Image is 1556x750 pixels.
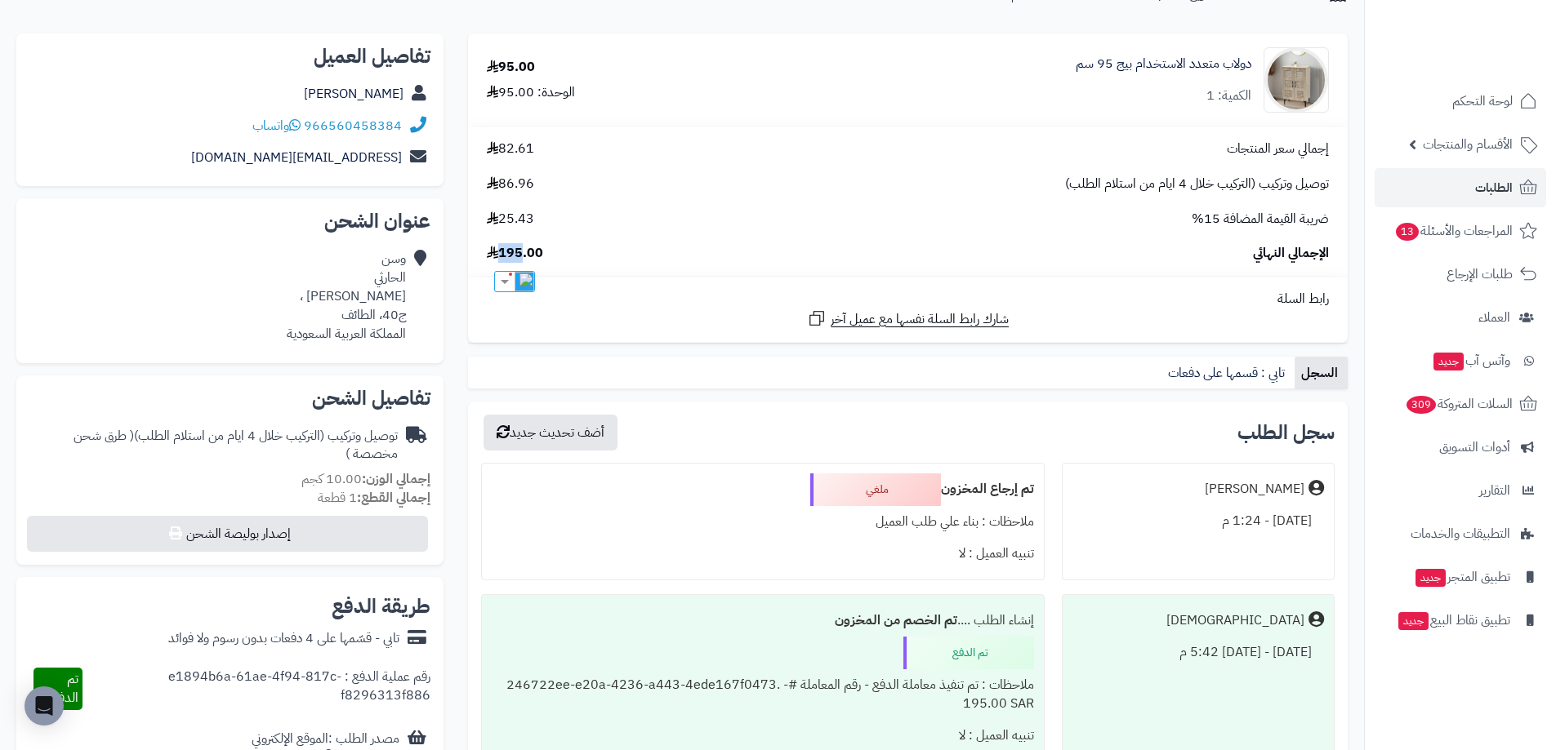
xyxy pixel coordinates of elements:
[1375,471,1546,510] a: التقارير
[807,308,1009,329] a: شارك رابط السلة نفسها مع عميل آخر
[1161,357,1295,389] a: تابي : قسمها على دفعات
[1478,306,1510,329] span: العملاء
[487,175,534,193] span: 86.96
[1432,349,1510,372] span: وآتس آب
[1166,611,1304,630] div: [DEMOGRAPHIC_DATA]
[1192,210,1329,229] span: ضريبة القيمة المضافة 15%
[1375,557,1546,597] a: تطبيق المتجرجديد
[304,84,403,104] a: [PERSON_NAME]
[1475,176,1513,199] span: الطلبات
[1295,357,1348,389] a: السجل
[487,58,535,77] div: 95.00
[1447,263,1513,286] span: طلبات الإرجاع
[1416,569,1446,587] span: جديد
[492,669,1033,720] div: ملاحظات : تم تنفيذ معاملة الدفع - رقم المعاملة #246722ee-e20a-4236-a443-4ede167f0473. - 195.00 SAR
[1253,244,1329,263] span: الإجمالي النهائي
[191,148,402,167] a: [EMAIL_ADDRESS][DOMAIN_NAME]
[252,116,301,135] a: واتساب
[1072,505,1324,537] div: [DATE] - 1:24 م
[1076,55,1251,73] a: دولاب متعدد الاستخدام بيج 95 سم
[1375,211,1546,251] a: المراجعات والأسئلة13
[74,426,398,464] span: ( طرق شحن مخصصة )
[1205,480,1304,499] div: [PERSON_NAME]
[810,473,941,506] div: ملغي
[1396,223,1419,241] span: 13
[1405,393,1513,415] span: السلات المتروكة
[941,479,1034,499] b: تم إرجاع المخزون
[492,538,1033,570] div: تنبيه العميل : لا
[1375,298,1546,337] a: العملاء
[1375,168,1546,207] a: الطلبات
[1264,47,1328,113] img: 1751781766-220605010580-90x90.jpg
[1375,428,1546,467] a: أدوات التسويق
[1398,612,1429,630] span: جديد
[1439,436,1510,459] span: أدوات التسويق
[1237,423,1335,442] h3: سجل الطلب
[484,415,617,450] button: أضف تحديث جديد
[487,83,575,102] div: الوحدة: 95.00
[1445,43,1540,78] img: logo-2.png
[1411,522,1510,545] span: التطبيقات والخدمات
[29,211,430,231] h2: عنوان الشحن
[1479,479,1510,502] span: التقارير
[168,629,399,648] div: تابي - قسّمها على 4 دفعات بدون رسوم ولا فوائد
[1375,82,1546,121] a: لوحة التحكم
[1394,220,1513,242] span: المراجعات والأسئلة
[1452,90,1513,113] span: لوحة التحكم
[332,597,430,616] h2: طريقة الدفع
[487,140,534,158] span: 82.61
[27,516,428,552] button: إصدار بوليصة الشحن
[1375,255,1546,294] a: طلبات الإرجاع
[29,47,430,66] h2: تفاصيل العميل
[362,469,430,489] strong: إجمالي الوزن:
[29,388,430,408] h2: تفاصيل الشحن
[1407,396,1436,414] span: 309
[1423,133,1513,156] span: الأقسام والمنتجات
[51,669,78,708] span: تم الدفع
[1397,609,1510,632] span: تطبيق نقاط البيع
[835,610,957,630] b: تم الخصم من المخزون
[1206,87,1251,105] div: الكمية: 1
[82,668,430,710] div: رقم عملية الدفع : e1894b6a-61ae-4f94-817c-f8296313f886
[487,244,543,263] span: 195.00
[1414,566,1510,588] span: تطبيق المتجر
[492,605,1033,637] div: إنشاء الطلب ....
[25,686,64,726] div: Open Intercom Messenger
[1433,353,1464,371] span: جديد
[304,116,402,135] a: 966560458384
[475,290,1341,308] div: رابط السلة
[29,427,398,464] div: توصيل وتركيب (التركيب خلال 4 ايام من استلام الطلب)
[1065,175,1329,193] span: توصيل وتركيب (التركيب خلال 4 ايام من استلام الطلب)
[903,637,1034,669] div: تم الدفع
[1375,341,1546,380] a: وآتس آبجديد
[492,506,1033,538] div: ملاحظات : بناء علي طلب العميل
[1072,637,1324,668] div: [DATE] - [DATE] 5:42 م
[1227,140,1329,158] span: إجمالي سعر المنتجات
[301,469,430,489] small: 10.00 كجم
[487,210,534,229] span: 25.43
[318,488,430,508] small: 1 قطعة
[357,488,430,508] strong: إجمالي القطع:
[287,250,406,343] div: وسن الحارثي [PERSON_NAME] ، ج40، الطائف المملكة العربية السعودية
[1375,384,1546,424] a: السلات المتروكة309
[831,310,1009,329] span: شارك رابط السلة نفسها مع عميل آخر
[1375,514,1546,553] a: التطبيقات والخدمات
[1375,601,1546,640] a: تطبيق نقاط البيعجديد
